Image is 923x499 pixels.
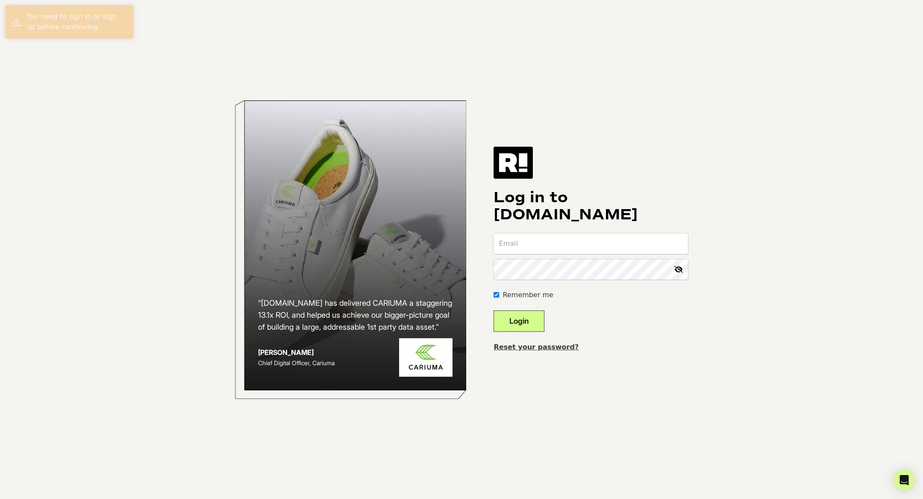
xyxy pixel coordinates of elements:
strong: [PERSON_NAME] [258,348,314,357]
span: Chief Digital Officer, Cariuma [258,359,335,366]
label: Remember me [503,290,553,300]
img: Cariuma [399,338,453,377]
a: Reset your password? [494,343,579,351]
div: You need to sign in or sign up before continuing. [26,12,127,32]
h1: Log in to [DOMAIN_NAME] [494,189,688,223]
div: Open Intercom Messenger [894,470,914,490]
button: Login [494,310,544,332]
h2: “[DOMAIN_NAME] has delivered CARIUMA a staggering 13.1x ROI, and helped us achieve our bigger-pic... [258,297,453,333]
img: Retention.com [494,147,533,178]
input: Email [494,233,688,254]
